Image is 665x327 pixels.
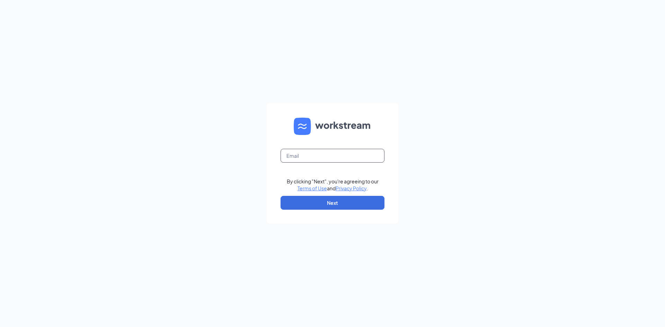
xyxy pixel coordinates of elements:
[298,185,327,191] a: Terms of Use
[281,149,384,163] input: Email
[336,185,366,191] a: Privacy Policy
[294,118,371,135] img: WS logo and Workstream text
[281,196,384,210] button: Next
[287,178,379,192] div: By clicking "Next", you're agreeing to our and .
